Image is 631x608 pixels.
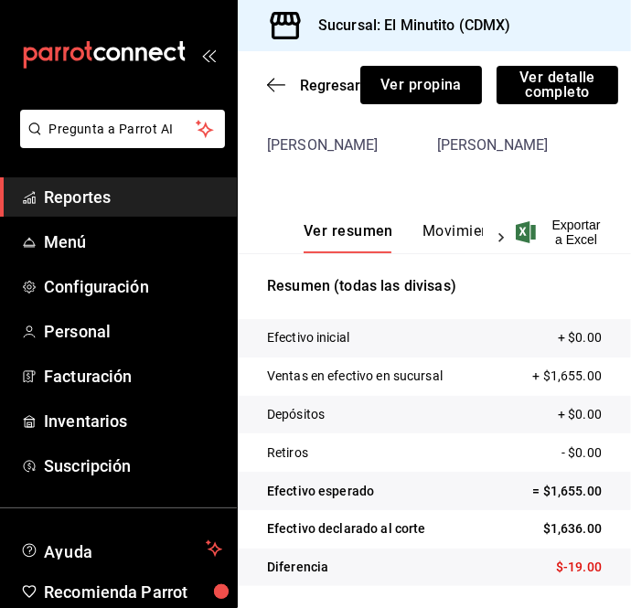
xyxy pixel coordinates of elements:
p: = $1,655.00 [533,482,602,501]
span: Facturación [44,364,222,389]
p: Efectivo esperado [267,482,374,501]
span: Menú [44,229,222,254]
p: Ventas en efectivo en sucursal [267,367,443,386]
button: Ver resumen [304,222,393,253]
span: Reportes [44,185,222,209]
span: Pregunta a Parrot AI [49,120,197,139]
h3: Sucursal: El Minutito (CDMX) [304,15,511,37]
button: Exportar a Excel [519,218,602,247]
p: + $0.00 [558,405,602,424]
a: Pregunta a Parrot AI [13,133,225,152]
span: Personal [44,319,222,344]
button: Pregunta a Parrot AI [20,110,225,148]
p: $-19.00 [556,558,602,577]
button: Ver detalle completo [497,66,618,104]
p: + $0.00 [558,328,602,347]
p: - $0.00 [561,443,602,463]
span: Regresar [300,77,360,94]
span: [PERSON_NAME] [437,136,549,154]
span: Suscripción [44,453,222,478]
button: Movimientos [422,222,511,253]
span: Inventarios [44,409,222,433]
button: Regresar [267,77,360,94]
span: Configuración [44,274,222,299]
span: [PERSON_NAME] [267,136,379,154]
p: Efectivo declarado al corte [267,519,426,539]
button: Ver propina [360,66,482,104]
div: navigation tabs [304,222,483,253]
p: Efectivo inicial [267,328,349,347]
button: open_drawer_menu [201,48,216,62]
span: Recomienda Parrot [44,580,222,604]
p: + $1,655.00 [533,367,602,386]
span: Ayuda [44,538,198,560]
p: Retiros [267,443,308,463]
p: Diferencia [267,558,328,577]
p: Resumen (todas las divisas) [267,275,602,297]
p: $1,636.00 [543,519,602,539]
p: Depósitos [267,405,325,424]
